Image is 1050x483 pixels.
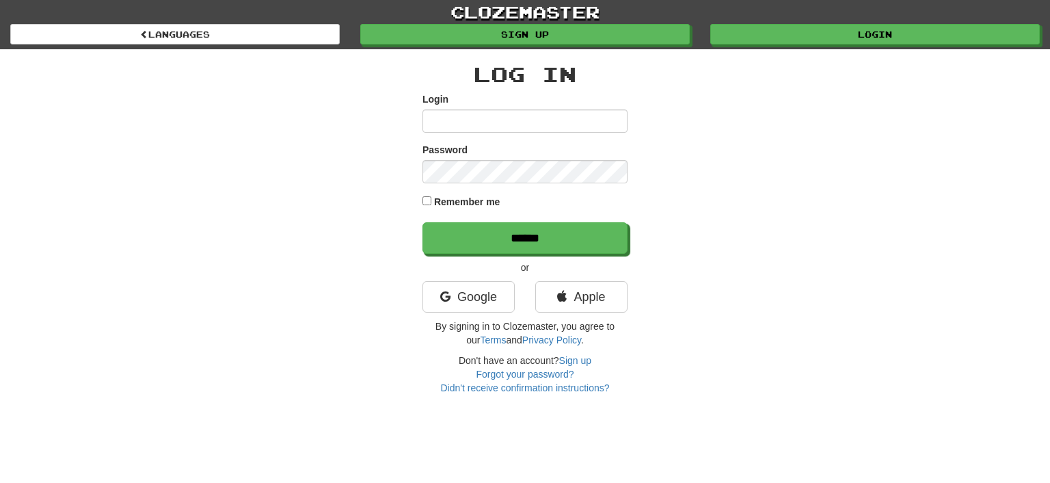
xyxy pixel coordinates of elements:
[522,335,581,345] a: Privacy Policy
[422,319,628,347] p: By signing in to Clozemaster, you agree to our and .
[422,63,628,86] h2: Log In
[422,92,448,106] label: Login
[440,382,609,393] a: Didn't receive confirmation instructions?
[422,143,468,157] label: Password
[10,24,340,44] a: Languages
[476,369,574,380] a: Forgot your password?
[480,335,506,345] a: Terms
[422,354,628,395] div: Don't have an account?
[535,281,628,313] a: Apple
[422,261,628,274] p: or
[434,195,500,209] label: Remember me
[559,355,591,366] a: Sign up
[422,281,515,313] a: Google
[360,24,690,44] a: Sign up
[710,24,1040,44] a: Login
